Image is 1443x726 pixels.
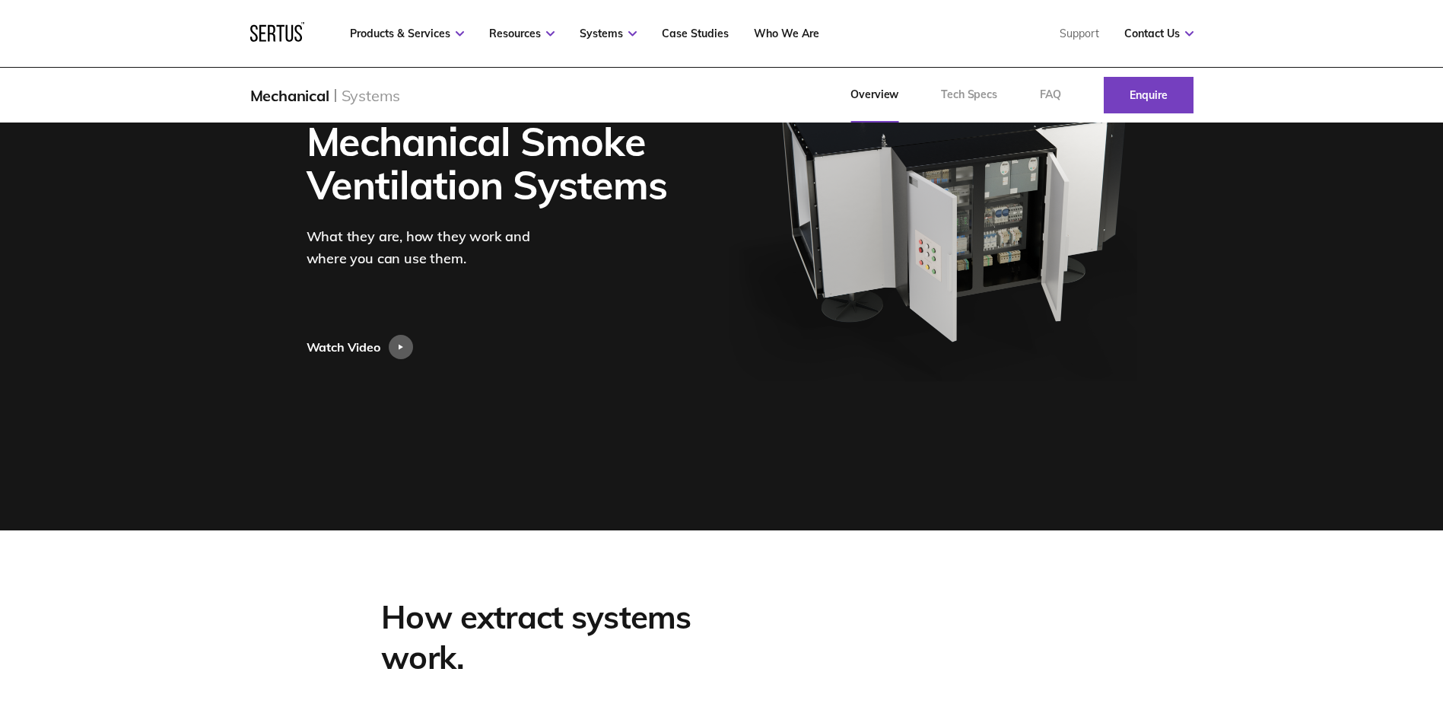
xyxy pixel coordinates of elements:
a: Who We Are [754,27,819,40]
a: Resources [489,27,555,40]
a: Case Studies [662,27,729,40]
a: Systems [580,27,637,40]
a: FAQ [1019,68,1082,123]
div: Systems [342,86,401,105]
a: Enquire [1104,77,1193,113]
h1: Mechanical Smoke Ventilation Systems [307,119,681,206]
div: What they are, how they work and where you can use them. [307,226,558,270]
iframe: Chat Widget [1367,653,1443,726]
a: Contact Us [1124,27,1193,40]
div: How extract systems work. [381,597,777,677]
a: Products & Services [350,27,464,40]
a: Tech Specs [920,68,1019,123]
div: Mechanical [250,86,329,105]
a: Support [1060,27,1099,40]
div: Watch Video [307,335,380,359]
